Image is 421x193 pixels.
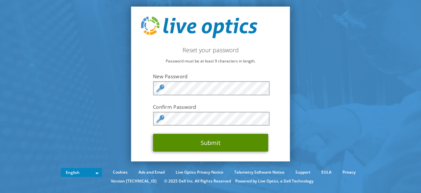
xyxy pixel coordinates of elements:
a: EULA [316,169,336,176]
a: Cookies [108,169,133,176]
p: Password must be at least 9 characters in length. [141,58,280,65]
li: © 2025 Dell Inc. All Rights Reserved [161,178,234,185]
a: Ads and Email [134,169,170,176]
a: Live Optics Privacy Notice [171,169,228,176]
li: Powered by Live Optics, a Dell Technology [235,178,313,185]
a: Telemetry Software Notice [229,169,289,176]
img: live_optics_svg.svg [141,16,258,38]
button: Submit [153,134,268,152]
li: Version [TECHNICAL_ID] [108,178,160,185]
a: Privacy [337,169,360,176]
h2: Reset your password [141,46,280,54]
a: Support [290,169,315,176]
label: Confirm Password [153,104,268,110]
label: New Password [153,73,268,80]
